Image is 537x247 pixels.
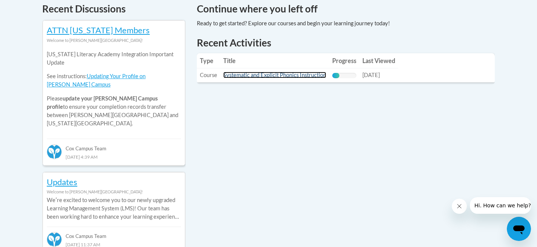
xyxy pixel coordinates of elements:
div: Please to ensure your completion records transfer between [PERSON_NAME][GEOGRAPHIC_DATA] and [US_... [47,45,181,133]
th: Progress [329,53,359,68]
div: [DATE] 4:39 AM [47,153,181,161]
h4: Continue where you left off [197,2,495,16]
iframe: Button to launch messaging window [507,217,531,241]
iframe: Message from company [470,197,531,214]
b: update your [PERSON_NAME] Campus profile [47,95,158,110]
a: Updates [47,177,77,187]
h4: Recent Discussions [42,2,186,16]
th: Title [220,53,329,68]
img: Cox Campus Team [47,144,62,159]
p: See instructions: [47,72,181,89]
a: Systematic and Explicit Phonics Instruction [223,72,326,78]
iframe: Close message [452,199,467,214]
div: Cox Campus Team [47,227,181,240]
span: [DATE] [362,72,380,78]
a: Updating Your Profile on [PERSON_NAME] Campus [47,73,146,88]
p: Weʹre excited to welcome you to our newly upgraded Learning Management System (LMS)! Our team has... [47,196,181,221]
div: Welcome to [PERSON_NAME][GEOGRAPHIC_DATA]! [47,188,181,196]
span: Course [200,72,217,78]
img: Cox Campus Team [47,232,62,247]
p: [US_STATE] Literacy Academy Integration Important Update [47,50,181,67]
th: Last Viewed [359,53,398,68]
div: Cox Campus Team [47,139,181,152]
div: Progress, % [332,73,339,78]
h1: Recent Activities [197,36,495,49]
a: ATTN [US_STATE] Members [47,25,150,35]
th: Type [197,53,220,68]
div: Welcome to [PERSON_NAME][GEOGRAPHIC_DATA]! [47,36,181,45]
